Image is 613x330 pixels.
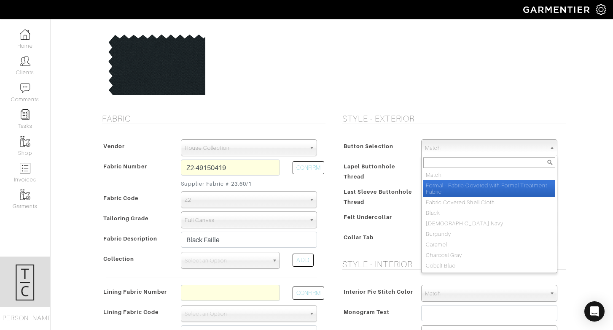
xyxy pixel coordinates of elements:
img: comment-icon-a0a6a9ef722e966f86d9cbdc48e553b5cf19dbc54f86b18d962a5391bc8f6eb6.png [20,83,30,93]
h5: Style - Exterior [342,114,566,124]
div: ADD [293,254,314,267]
span: Select an Option [185,306,306,322]
span: Lining Fabric Number [103,286,167,298]
li: Formal - Fabric Covered with Formal Treatment Fabric [423,180,555,197]
img: orders-icon-0abe47150d42831381b5fb84f609e132dff9fe21cb692f30cb5eec754e2cba89.png [20,163,30,173]
img: clients-icon-6bae9207a08558b7cb47a8932f037763ab4055f8c8b6bfacd5dc20c3e0201464.png [20,56,30,66]
img: garments-icon-b7da505a4dc4fd61783c78ac3ca0ef83fa9d6f193b1c9dc38574b1d14d53ca28.png [20,189,30,200]
li: Burgundy [423,229,555,239]
h5: Fabric [102,114,325,124]
img: reminder-icon-8004d30b9f0a5d33ae49ab947aed9ed385cf756f9e5892f1edd6e32f2345188e.png [20,109,30,120]
small: Supplier Fabric # 23.60/1 [181,180,280,188]
span: Full Canvas [185,212,306,229]
img: garments-icon-b7da505a4dc4fd61783c78ac3ca0ef83fa9d6f193b1c9dc38574b1d14d53ca28.png [20,136,30,147]
span: Lining Fabric Code [103,306,159,318]
li: Black [423,208,555,218]
span: Tailoring Grade [103,212,148,225]
span: Collar Tab [344,231,374,243]
span: Felt Undercollar [344,211,392,223]
h5: Style - Interior [342,259,566,269]
li: [DEMOGRAPHIC_DATA] Navy [423,218,555,229]
span: Match [425,140,546,157]
li: Cobalt Blue [423,260,555,271]
span: Collection [103,253,134,265]
div: Open Intercom Messenger [584,301,605,322]
span: Match [425,285,546,302]
span: House Collection [185,140,306,157]
span: Button Selection [344,140,393,152]
span: Select an Option [185,252,269,269]
img: dashboard-icon-dbcd8f5a0b271acd01030246c82b418ddd0df26cd7fceb0bd07c9910d44c42f6.png [20,29,30,40]
span: Fabric Code [103,192,139,204]
span: Z2 [185,192,306,208]
span: Monogram Text [344,306,390,318]
span: Last Sleeve Buttonhole Thread [344,186,412,208]
span: Fabric Number [103,160,147,173]
li: Match [423,170,555,180]
button: CONFIRM [293,287,324,300]
span: Vendor [103,140,125,152]
li: Caramel [423,239,555,250]
span: Fabric Description [103,233,157,245]
img: garmentier-logo-header-white-b43fb05a5012e4ada735d5af1a66efaba907eab6374d6393d1fbf88cb4ef424d.png [519,2,596,17]
li: Charcoal Gray [423,250,555,260]
button: CONFIRM [293,161,324,174]
span: Lapel Buttonhole Thread [344,160,395,183]
img: gear-icon-white-bd11855cb880d31180b6d7d6211b90ccbf57a29d726f0c71d8c61bd08dd39cc2.png [596,4,606,15]
li: Fabric Covered Shell Cloth [423,197,555,208]
span: Interior Pic Stitch Color [344,286,413,298]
